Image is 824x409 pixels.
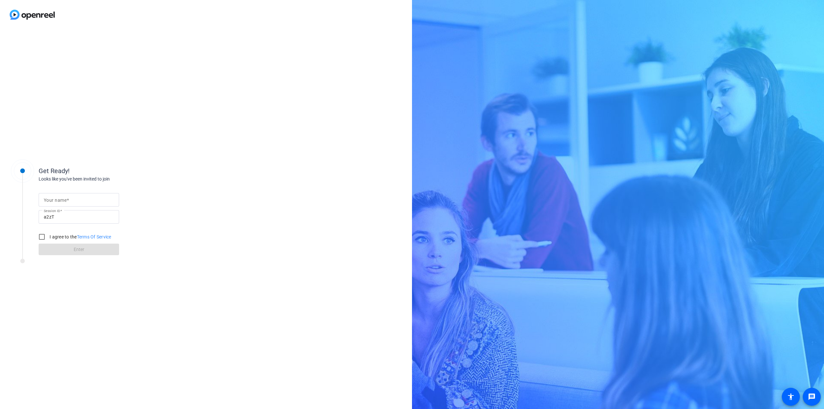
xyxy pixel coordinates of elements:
mat-label: Session ID [44,209,60,213]
mat-icon: message [808,393,816,401]
div: Get Ready! [39,166,167,176]
a: Terms Of Service [77,234,111,239]
div: Looks like you've been invited to join [39,176,167,182]
mat-icon: accessibility [787,393,795,401]
label: I agree to the [48,234,111,240]
mat-label: Your name [44,198,67,203]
